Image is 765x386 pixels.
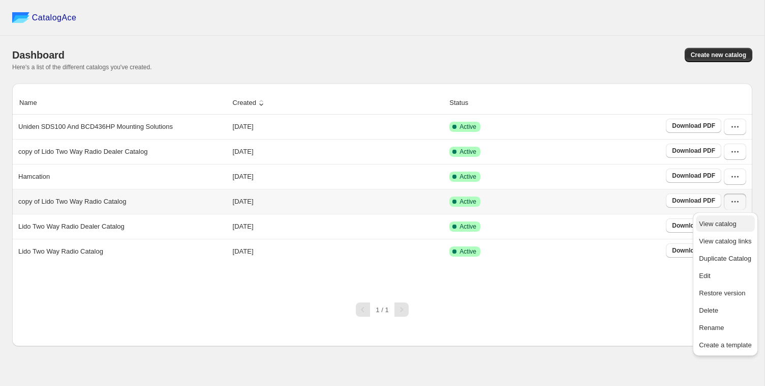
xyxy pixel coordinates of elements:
span: Download PDF [672,172,715,180]
td: [DATE] [230,139,447,164]
p: Lido Two Way Radio Dealer Catalog [18,222,125,232]
td: [DATE] [230,189,447,214]
a: Download PDF [666,144,721,158]
span: Active [460,198,476,206]
span: Here's a list of the different catalogs you've created. [12,64,152,71]
span: Create new catalog [691,51,746,59]
span: Active [460,173,476,181]
button: Name [18,93,49,113]
span: Duplicate Catalog [699,255,751,262]
span: Download PDF [672,147,715,155]
span: 1 / 1 [376,306,388,314]
p: copy of Lido Two Way Radio Catalog [18,197,126,207]
p: Uniden SDS100 And BCD436HP Mounting Solutions [18,122,173,132]
span: Rename [699,324,724,332]
span: Active [460,247,476,256]
span: CatalogAce [32,13,77,23]
td: [DATE] [230,164,447,189]
span: Dashboard [12,49,65,61]
span: Delete [699,307,718,314]
a: Download PDF [666,169,721,183]
td: [DATE] [230,115,447,139]
span: Restore version [699,289,745,297]
a: Download PDF [666,194,721,208]
p: Hamcation [18,172,50,182]
span: View catalog links [699,237,751,245]
a: Download PDF [666,243,721,258]
button: Create new catalog [685,48,752,62]
td: [DATE] [230,214,447,239]
a: Download PDF [666,119,721,133]
p: copy of Lido Two Way Radio Dealer Catalog [18,147,147,157]
span: Download PDF [672,222,715,230]
td: [DATE] [230,239,447,264]
img: catalog ace [12,12,29,23]
span: Download PDF [672,246,715,255]
span: Edit [699,272,710,280]
span: Download PDF [672,197,715,205]
a: Download PDF [666,218,721,233]
span: Active [460,148,476,156]
button: Status [448,93,480,113]
span: View catalog [699,220,736,228]
span: Active [460,223,476,231]
span: Download PDF [672,122,715,130]
span: Active [460,123,476,131]
span: Create a template [699,341,751,349]
button: Created [231,93,268,113]
p: Lido Two Way Radio Catalog [18,246,103,257]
